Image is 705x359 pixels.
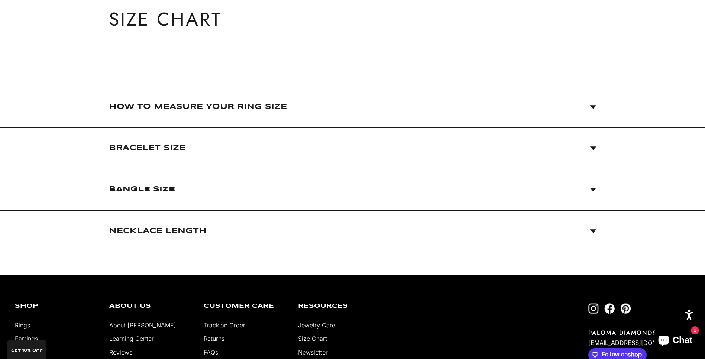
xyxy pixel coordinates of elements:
[604,303,615,314] a: Follow on Facebook
[651,329,699,353] inbox-online-store-chat: Shopify online store chat
[298,335,327,342] a: Size Chart
[15,335,38,342] a: Earrings
[100,211,605,252] summary: Necklace Length
[100,86,605,127] summary: How to Measure Your Ring Size
[298,349,328,356] a: Newsletter
[109,224,207,239] span: Necklace Length
[100,128,605,169] summary: Bracelet Size
[588,329,690,337] p: PALOMA DIAMONDS INC.
[204,335,224,342] a: Returns
[7,340,46,359] div: GET 10% Off
[620,303,631,314] a: Follow on Pinterest
[298,303,381,309] p: Resources
[298,321,335,329] a: Jewelry Care
[109,141,185,156] span: Bracelet Size
[15,321,30,329] a: Rings
[15,303,98,309] p: Shop
[588,337,690,348] p: [EMAIL_ADDRESS][DOMAIN_NAME]
[100,169,605,210] summary: Bangle Size
[109,100,287,114] span: How to Measure Your Ring Size
[11,349,43,352] span: GET 10% Off
[109,349,132,356] a: Reviews
[204,321,245,329] a: Track an Order
[109,182,175,197] span: Bangle Size
[204,349,218,356] a: FAQs
[588,303,599,314] a: Follow on Instagram
[204,303,287,309] p: Customer Care
[109,303,193,309] p: About Us
[109,321,176,329] a: About [PERSON_NAME]
[109,335,154,342] a: Learning Center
